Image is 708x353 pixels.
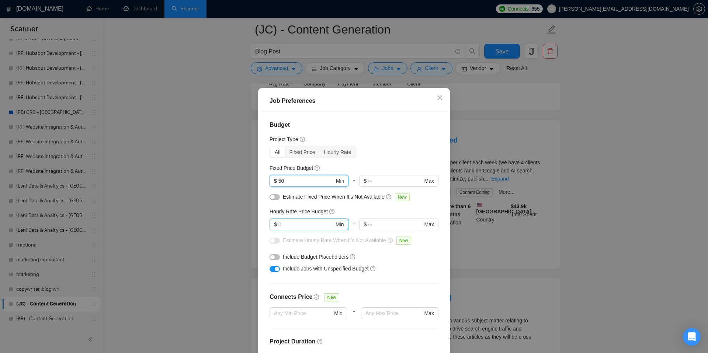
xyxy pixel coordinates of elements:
span: Include Jobs with Unspecified Budget [283,266,369,272]
span: Max [424,309,434,317]
span: question-circle [388,237,393,243]
input: 0 [278,220,334,228]
span: Max [424,177,434,185]
span: New [396,237,411,245]
span: Min [336,220,344,228]
h4: Project Duration [270,337,438,346]
input: ∞ [368,220,423,228]
h5: Fixed Price Budget [270,164,313,172]
div: - [347,307,361,328]
h5: Hourly Rate Price Budget [270,207,328,216]
span: New [324,293,339,301]
span: question-circle [315,165,320,171]
span: Include Budget Placeholders [283,254,348,260]
span: New [395,193,410,201]
span: question-circle [314,294,320,300]
span: Max [424,220,434,228]
div: All [270,147,285,157]
div: Job Preferences [270,97,438,105]
div: - [348,175,359,193]
span: close [437,95,443,101]
span: question-circle [329,209,335,214]
span: Min [336,177,344,185]
div: Fixed Price [285,147,320,157]
span: Estimate Fixed Price When It’s Not Available [283,194,385,200]
input: ∞ [368,177,423,185]
input: Any Max Price [365,309,423,317]
span: $ [364,177,367,185]
span: question-circle [317,339,323,345]
div: Hourly Rate [320,147,356,157]
span: question-circle [300,136,306,142]
span: question-circle [370,266,376,272]
span: question-circle [386,194,392,200]
h4: Connects Price [270,293,312,301]
span: $ [364,220,367,228]
span: $ [274,220,277,228]
h5: Project Type [270,135,298,143]
span: Min [334,309,343,317]
span: $ [274,177,277,185]
span: question-circle [350,254,356,260]
input: Any Min Price [274,309,333,317]
div: Open Intercom Messenger [683,328,701,346]
div: - [348,219,359,236]
input: 0 [278,177,334,185]
span: Estimate Hourly Rate When It’s Not Available [283,237,386,243]
button: Close [430,88,450,108]
h4: Budget [270,120,438,129]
